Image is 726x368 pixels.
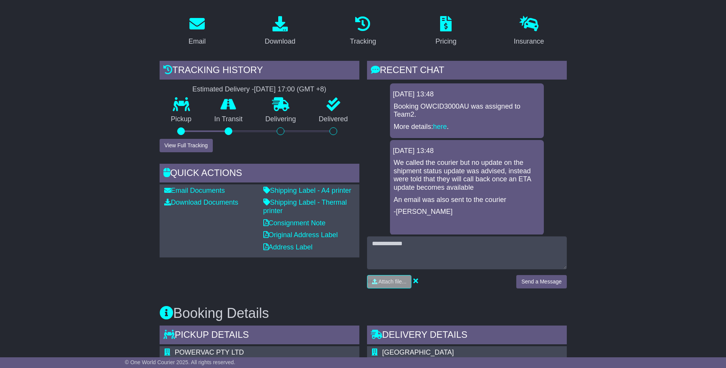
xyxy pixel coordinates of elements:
[367,326,567,346] div: Delivery Details
[394,159,540,192] p: We called the courier but no update on the shipment status update was advised, instead were told ...
[514,36,544,47] div: Insurance
[394,208,540,216] p: -[PERSON_NAME]
[164,187,225,194] a: Email Documents
[263,187,351,194] a: Shipping Label - A4 printer
[188,36,206,47] div: Email
[393,90,541,99] div: [DATE] 13:48
[164,199,238,206] a: Download Documents
[307,115,359,124] p: Delivered
[265,36,295,47] div: Download
[394,196,540,204] p: An email was also sent to the courier
[160,61,359,81] div: Tracking history
[367,61,567,81] div: RECENT CHAT
[350,36,376,47] div: Tracking
[160,306,567,321] h3: Booking Details
[509,13,549,49] a: Insurance
[431,13,462,49] a: Pricing
[175,348,244,356] span: POWERVAC PTY LTD
[160,115,203,124] p: Pickup
[160,85,359,94] div: Estimated Delivery -
[263,199,347,215] a: Shipping Label - Thermal printer
[393,147,541,155] div: [DATE] 13:48
[263,219,326,227] a: Consignment Note
[160,139,213,152] button: View Full Tracking
[394,103,540,119] p: Booking OWCID3000AU was assigned to Team2.
[203,115,254,124] p: In Transit
[254,115,308,124] p: Delivering
[254,85,326,94] div: [DATE] 17:00 (GMT +8)
[345,13,381,49] a: Tracking
[382,348,454,356] span: [GEOGRAPHIC_DATA]
[160,326,359,346] div: Pickup Details
[263,243,313,251] a: Address Label
[160,164,359,184] div: Quick Actions
[516,275,566,288] button: Send a Message
[436,36,457,47] div: Pricing
[263,231,338,239] a: Original Address Label
[260,13,300,49] a: Download
[183,13,210,49] a: Email
[125,359,235,365] span: © One World Courier 2025. All rights reserved.
[433,123,447,130] a: here
[394,123,540,131] p: More details: .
